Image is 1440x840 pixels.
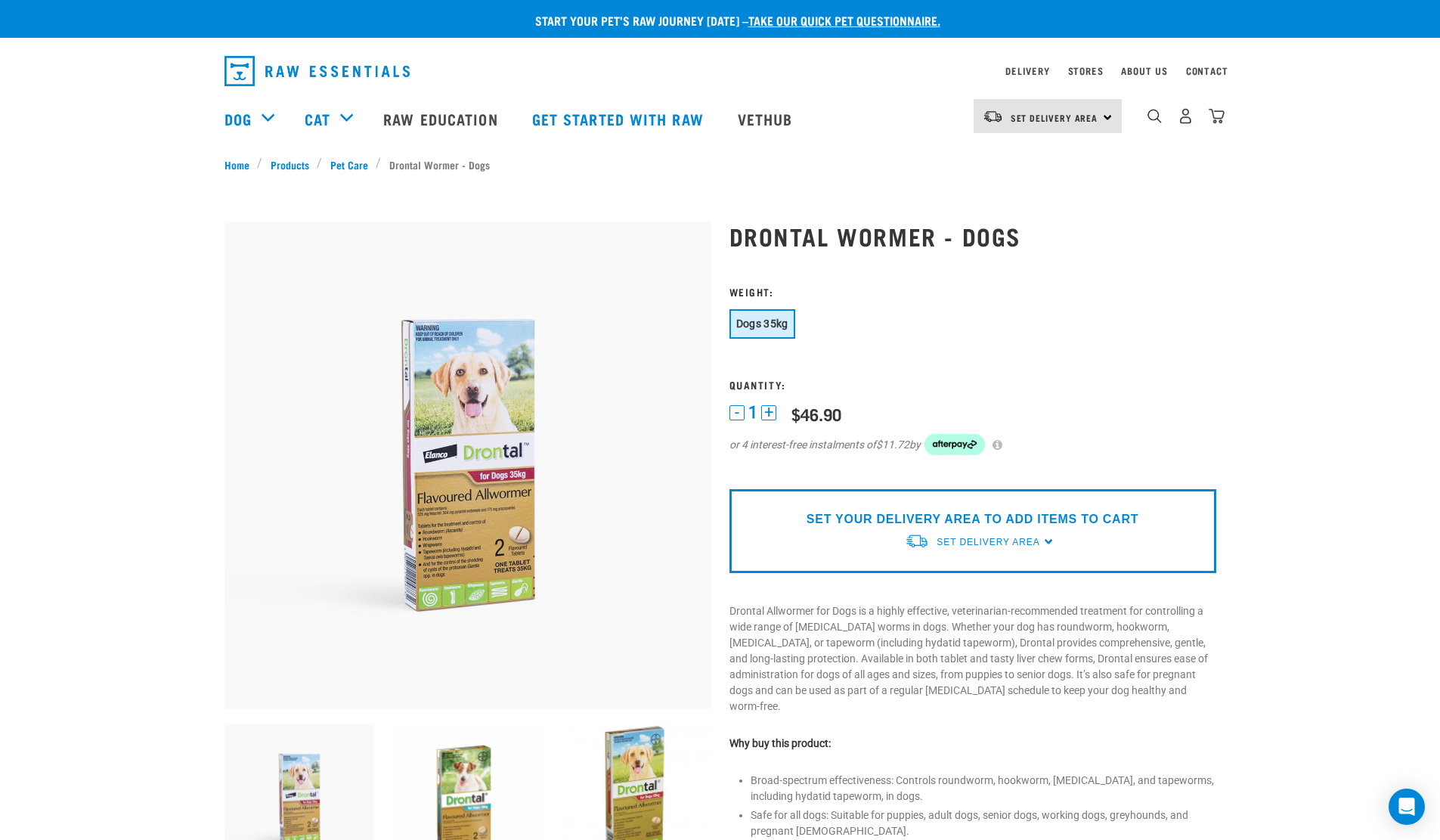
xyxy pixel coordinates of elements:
img: van-moving.png [983,110,1003,123]
img: Raw Essentials Logo [225,56,410,86]
a: Get started with Raw [517,88,723,149]
a: Contact [1186,68,1228,73]
img: home-icon-1@2x.png [1147,109,1162,123]
div: or 4 interest-free instalments of by [729,434,1216,455]
span: Set Delivery Area [937,537,1039,547]
a: Raw Education [368,88,516,149]
p: Drontal Allwormer for Dogs is a highly effective, veterinarian-recommended treatment for controll... [729,603,1216,714]
a: take our quick pet questionnaire. [748,17,940,23]
div: $46.90 [791,405,841,423]
button: + [761,405,776,420]
img: user.png [1178,108,1194,124]
li: Safe for all dogs: Suitable for puppies, adult dogs, senior dogs, working dogs, greyhounds, and p... [751,807,1216,839]
h3: Quantity: [729,379,1216,390]
a: Delivery [1005,68,1049,73]
span: Dogs 35kg [736,318,788,330]
img: Afterpay [924,434,985,455]
a: Stores [1068,68,1104,73]
a: Dog [225,107,252,130]
span: $11.72 [876,437,909,453]
strong: Why buy this product: [729,737,831,749]
a: Products [262,157,317,172]
h1: Drontal Wormer - Dogs [729,222,1216,250]
a: Cat [305,107,330,130]
a: Home [225,157,258,172]
div: Open Intercom Messenger [1389,789,1425,825]
a: About Us [1121,68,1167,73]
button: Dogs 35kg [729,309,795,339]
img: home-icon@2x.png [1209,108,1225,124]
nav: dropdown navigation [212,50,1228,92]
span: 1 [748,405,757,420]
img: RE Product Shoot 2023 Nov8661 [225,222,711,708]
a: Pet Care [322,157,376,172]
a: Vethub [723,88,812,149]
p: SET YOUR DELIVERY AREA TO ADD ITEMS TO CART [807,510,1138,528]
h3: Weight: [729,286,1216,297]
button: - [729,405,745,420]
img: van-moving.png [905,533,929,549]
span: Set Delivery Area [1011,115,1098,120]
nav: breadcrumbs [225,157,1216,172]
li: Broad-spectrum effectiveness: Controls roundworm, hookworm, [MEDICAL_DATA], and tapeworms, includ... [751,773,1216,804]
